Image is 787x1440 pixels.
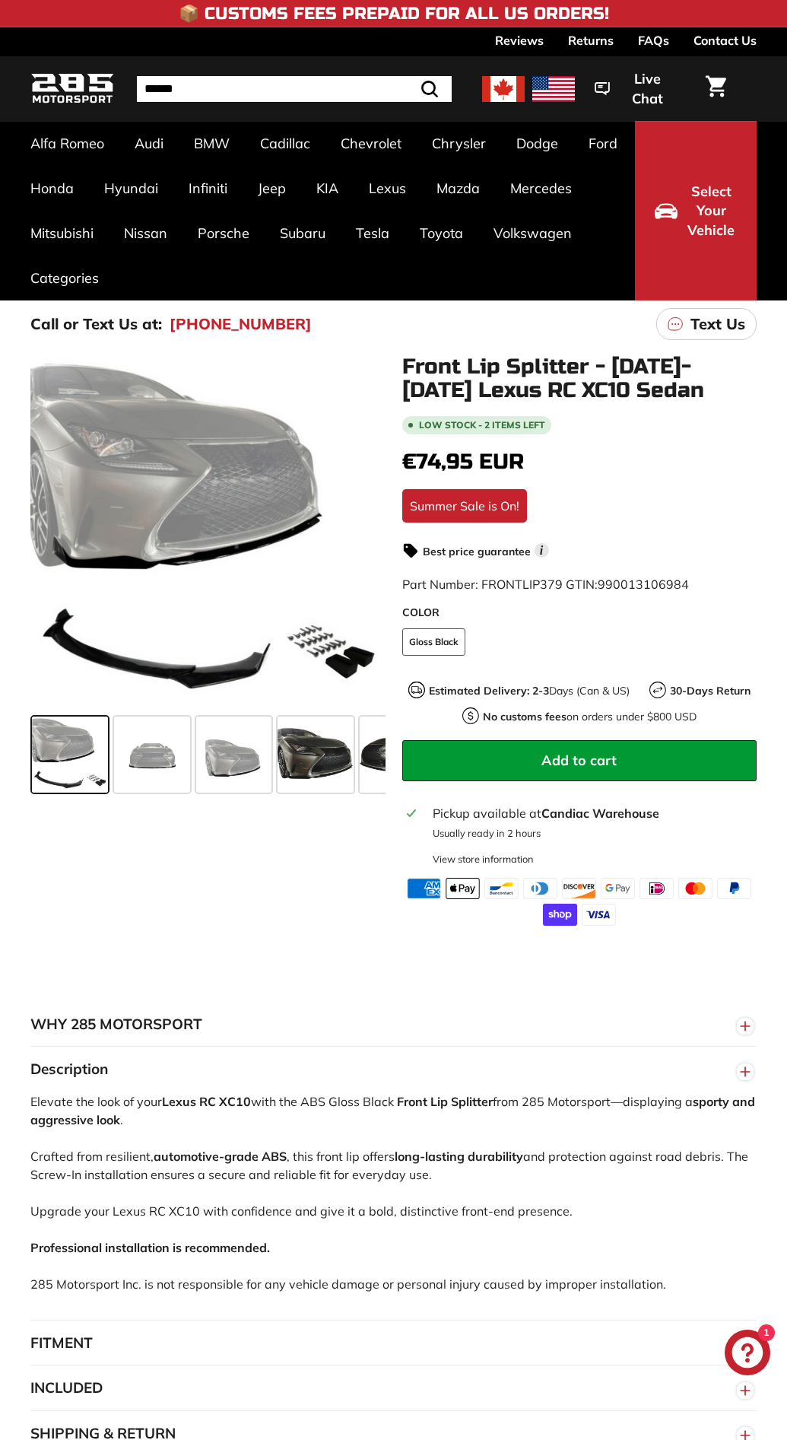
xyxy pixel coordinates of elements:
strong: 30-Days Return [670,684,751,698]
a: Mazda [421,166,495,211]
strong: automotive-grade ABS [154,1149,287,1164]
div: Summer Sale is On! [402,489,527,523]
a: Returns [568,27,614,53]
span: i [535,543,549,558]
input: Search [137,76,452,102]
a: Reviews [495,27,544,53]
button: INCLUDED [30,1365,757,1411]
strong: Front Lip Splitter [397,1094,493,1109]
div: View store information [433,852,534,866]
span: €74,95 EUR [402,449,524,475]
p: Days (Can & US) [429,683,630,699]
button: Description [30,1047,757,1092]
img: google_pay [601,878,635,899]
a: Categories [15,256,114,300]
a: Porsche [182,211,265,256]
span: Live Chat [617,69,677,108]
a: Audi [119,121,179,166]
a: Lexus [354,166,421,211]
inbox-online-store-chat: Shopify online store chat [720,1330,775,1379]
img: Logo_285_Motorsport_areodynamics_components [30,71,114,106]
strong: Estimated Delivery: 2-3 [429,684,549,698]
h1: Front Lip Splitter - [DATE]-[DATE] Lexus RC XC10 Sedan [402,355,757,402]
img: paypal [717,878,751,899]
button: Add to cart [402,740,757,781]
img: visa [582,904,616,925]
p: Text Us [690,313,745,335]
a: Infiniti [173,166,243,211]
span: Select Your Vehicle [685,182,737,240]
a: Dodge [501,121,573,166]
img: apple_pay [446,878,480,899]
a: Chrysler [417,121,501,166]
button: Select Your Vehicle [635,121,757,300]
a: Chevrolet [325,121,417,166]
a: Subaru [265,211,341,256]
p: Usually ready in 2 hours [433,826,752,841]
strong: Professional installation is recommended. [30,1240,270,1255]
h4: 📦 Customs Fees Prepaid for All US Orders! [179,5,609,23]
strong: Candiac Warehouse [541,806,659,821]
img: master [678,878,712,899]
a: BMW [179,121,245,166]
a: Mercedes [495,166,587,211]
strong: Lexus RC XC10 [162,1094,251,1109]
a: [PHONE_NUMBER] [170,313,312,335]
img: discover [562,878,596,899]
strong: long-lasting durability [395,1149,523,1164]
a: Toyota [405,211,478,256]
a: Volkswagen [478,211,587,256]
a: Text Us [656,308,757,340]
a: Cart [697,63,735,115]
a: FAQs [638,27,669,53]
a: Cadillac [245,121,325,166]
strong: Best price guarantee [423,545,531,558]
a: Mitsubishi [15,211,109,256]
a: Contact Us [693,27,757,53]
img: ideal [639,878,674,899]
div: Pickup available at [433,804,752,822]
img: bancontact [484,878,519,899]
span: Part Number: FRONTLIP379 GTIN: [402,577,689,592]
a: Honda [15,166,89,211]
img: shopify_pay [543,904,577,925]
button: FITMENT [30,1321,757,1366]
img: american_express [407,878,441,899]
a: Jeep [243,166,301,211]
span: Add to cart [541,752,617,769]
a: KIA [301,166,354,211]
p: Call or Text Us at: [30,313,162,335]
span: Low stock - 2 items left [419,421,545,430]
button: WHY 285 MOTORSPORT [30,1002,757,1047]
a: Alfa Romeo [15,121,119,166]
img: diners_club [523,878,557,899]
a: Hyundai [89,166,173,211]
p: on orders under $800 USD [483,709,697,725]
button: Live Chat [575,60,697,117]
a: Tesla [341,211,405,256]
a: Ford [573,121,633,166]
span: 990013106984 [598,577,689,592]
div: Elevate the look of your with the ABS Gloss Black from 285 Motorsport—displaying a . Crafted from... [30,1092,757,1320]
a: Nissan [109,211,182,256]
strong: No customs fees [483,710,566,723]
label: COLOR [402,605,757,621]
